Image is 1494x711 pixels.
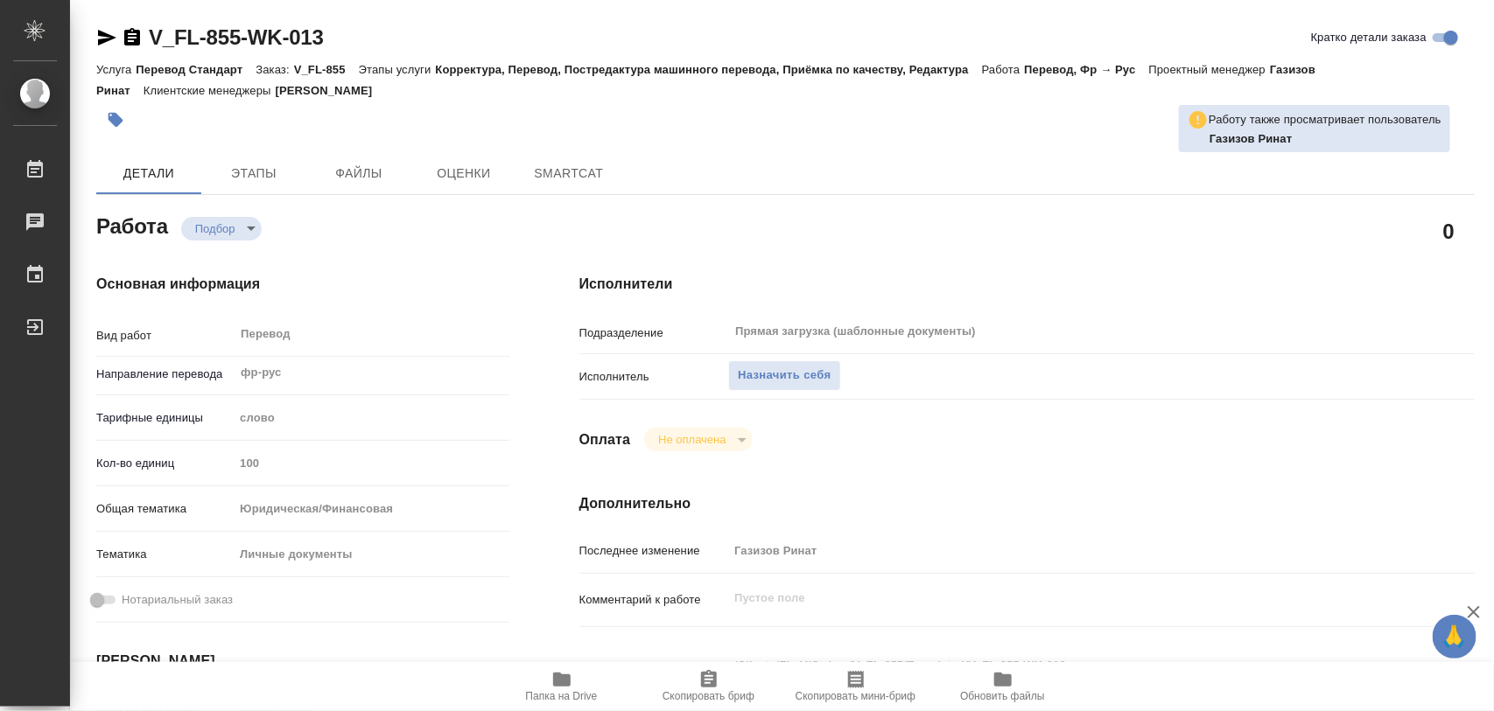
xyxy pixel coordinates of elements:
button: 🙏 [1433,615,1476,659]
p: Клиентские менеджеры [144,84,276,97]
h4: Дополнительно [579,493,1475,514]
h4: [PERSON_NAME] [96,651,509,672]
button: Скопировать ссылку [122,27,143,48]
button: Скопировать мини-бриф [782,662,929,711]
span: Обновить файлы [960,690,1045,702]
p: Исполнитель [579,368,729,386]
span: Кратко детали заказа [1311,29,1427,46]
button: Обновить файлы [929,662,1077,711]
h4: Исполнители [579,274,1475,295]
p: Перевод, Фр → Рус [1024,63,1148,76]
p: Тематика [96,546,234,563]
p: Проектный менеджер [1149,63,1270,76]
div: Подбор [644,428,752,451]
span: Скопировать мини-бриф [796,690,915,702]
button: Подбор [190,221,241,236]
button: Скопировать бриф [635,662,782,711]
p: Работа [982,63,1025,76]
p: Этапы услуги [359,63,436,76]
span: Этапы [212,163,296,185]
h2: Работа [96,209,168,240]
p: Общая тематика [96,500,234,518]
button: Не оплачена [653,432,731,447]
p: Корректура, Перевод, Постредактура машинного перевода, Приёмка по качеству, Редактура [435,63,981,76]
p: Заказ: [256,63,293,76]
p: Работу также просматривает пользователь [1209,111,1441,129]
span: Детали [107,163,191,185]
div: Юридическая/Финансовая [234,494,509,524]
div: Подбор [181,217,262,240]
p: Направление перевода [96,366,234,383]
p: Вид работ [96,327,234,345]
h4: Основная информация [96,274,509,295]
div: слово [234,403,509,433]
button: Добавить тэг [96,101,135,139]
b: Газизов Ринат [1210,132,1292,145]
textarea: /Clients/FL_V/Orders/V_FL-855/Translated/V_FL-855-WK-013 [728,651,1399,680]
a: V_FL-855-WK-013 [149,25,324,49]
p: Перевод Стандарт [136,63,256,76]
div: Личные документы [234,540,509,569]
button: Назначить себя [728,360,840,391]
span: Назначить себя [738,366,831,386]
p: Путь на drive [579,659,729,676]
p: Кол-во единиц [96,455,234,472]
p: Услуга [96,63,136,76]
p: Последнее изменение [579,542,729,560]
span: Файлы [317,163,401,185]
p: Подразделение [579,324,729,342]
input: Пустое поле [728,538,1399,563]
p: [PERSON_NAME] [276,84,386,97]
p: Комментарий к работе [579,591,729,609]
input: Пустое поле [234,450,509,476]
p: Газизов Ринат [1210,130,1441,148]
span: Папка на Drive [526,690,598,702]
span: Скопировать бриф [663,690,754,702]
button: Папка на Drive [488,662,635,711]
h4: Оплата [579,429,631,450]
p: Тарифные единицы [96,409,234,427]
p: V_FL-855 [294,63,359,76]
button: Скопировать ссылку для ЯМессенджера [96,27,117,48]
span: Оценки [422,163,506,185]
h2: 0 [1443,216,1455,246]
span: 🙏 [1440,618,1469,655]
span: SmartCat [527,163,611,185]
span: Нотариальный заказ [122,591,233,609]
